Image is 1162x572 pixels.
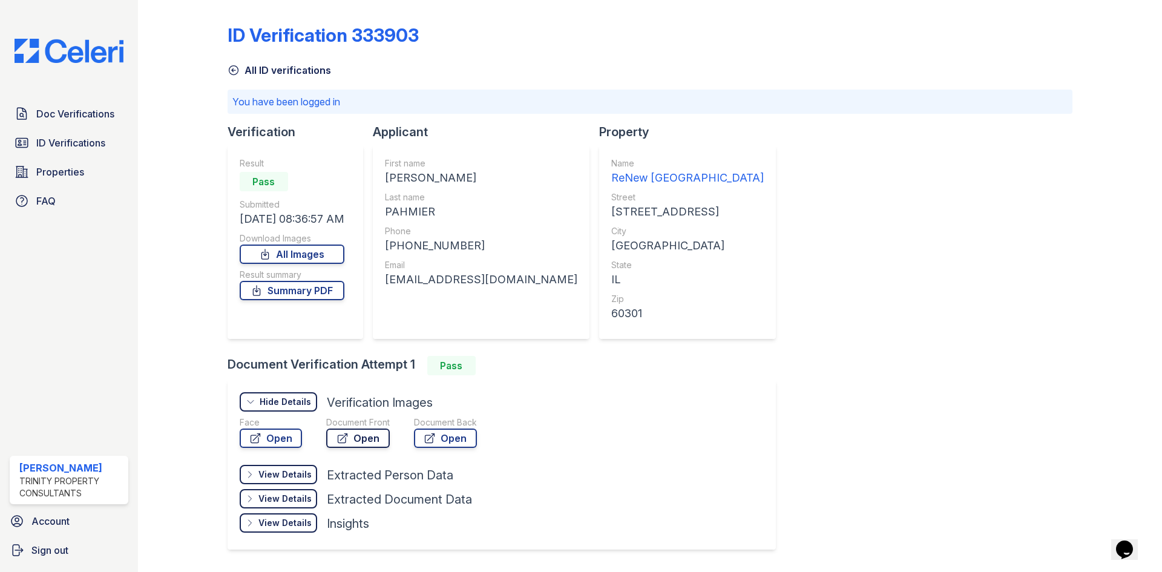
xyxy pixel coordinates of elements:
[31,514,70,528] span: Account
[260,396,311,408] div: Hide Details
[19,461,123,475] div: [PERSON_NAME]
[611,305,764,322] div: 60301
[228,63,331,77] a: All ID verifications
[611,169,764,186] div: ReNew [GEOGRAPHIC_DATA]
[327,515,369,532] div: Insights
[427,356,476,375] div: Pass
[326,429,390,448] a: Open
[5,509,133,533] a: Account
[36,107,114,121] span: Doc Verifications
[385,237,577,254] div: [PHONE_NUMBER]
[611,203,764,220] div: [STREET_ADDRESS]
[10,102,128,126] a: Doc Verifications
[611,293,764,305] div: Zip
[240,157,344,169] div: Result
[385,225,577,237] div: Phone
[232,94,1068,109] p: You have been logged in
[385,259,577,271] div: Email
[611,191,764,203] div: Street
[36,136,105,150] span: ID Verifications
[385,169,577,186] div: [PERSON_NAME]
[10,131,128,155] a: ID Verifications
[327,467,453,484] div: Extracted Person Data
[240,245,344,264] a: All Images
[10,189,128,213] a: FAQ
[240,232,344,245] div: Download Images
[385,271,577,288] div: [EMAIL_ADDRESS][DOMAIN_NAME]
[611,259,764,271] div: State
[611,237,764,254] div: [GEOGRAPHIC_DATA]
[385,203,577,220] div: PAHMIER
[327,491,472,508] div: Extracted Document Data
[326,416,390,429] div: Document Front
[240,416,302,429] div: Face
[373,123,599,140] div: Applicant
[611,271,764,288] div: IL
[414,429,477,448] a: Open
[240,429,302,448] a: Open
[611,225,764,237] div: City
[31,543,68,557] span: Sign out
[5,39,133,63] img: CE_Logo_Blue-a8612792a0a2168367f1c8372b55b34899dd931a85d93a1a3d3e32e68fde9ad4.png
[228,123,373,140] div: Verification
[258,493,312,505] div: View Details
[327,394,433,411] div: Verification Images
[385,157,577,169] div: First name
[36,165,84,179] span: Properties
[240,172,288,191] div: Pass
[19,475,123,499] div: Trinity Property Consultants
[240,281,344,300] a: Summary PDF
[611,157,764,169] div: Name
[385,191,577,203] div: Last name
[240,269,344,281] div: Result summary
[240,199,344,211] div: Submitted
[5,538,133,562] a: Sign out
[228,356,786,375] div: Document Verification Attempt 1
[228,24,419,46] div: ID Verification 333903
[258,468,312,481] div: View Details
[258,517,312,529] div: View Details
[240,211,344,228] div: [DATE] 08:36:57 AM
[611,157,764,186] a: Name ReNew [GEOGRAPHIC_DATA]
[414,416,477,429] div: Document Back
[1111,524,1150,560] iframe: chat widget
[599,123,786,140] div: Property
[36,194,56,208] span: FAQ
[10,160,128,184] a: Properties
